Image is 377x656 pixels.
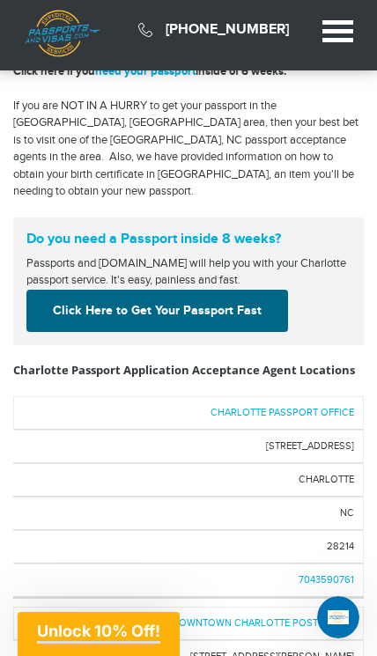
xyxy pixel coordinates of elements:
[317,596,359,638] iframe: Intercom live chat
[95,64,196,78] a: need your passport
[26,231,351,247] strong: Do you need a Passport inside 8 weeks?
[299,574,354,586] a: 7043590761
[19,255,358,290] div: Passports and [DOMAIN_NAME] will help you with your Charlotte passport service. It's easy, painle...
[13,463,364,497] td: CHARLOTTE
[166,21,289,38] a: [PHONE_NUMBER]
[25,10,100,67] a: Passports & [DOMAIN_NAME]
[13,98,364,201] p: If you are NOT IN A HURRY to get your passport in the [GEOGRAPHIC_DATA], [GEOGRAPHIC_DATA] area, ...
[211,407,354,418] a: CHARLOTTE PASSPORT OFFICE
[13,497,364,530] td: NC
[26,290,288,332] a: Click Here to Get Your Passport Fast
[18,612,180,656] div: Unlock 10% Off!
[13,362,364,380] h3: Charlotte Passport Application Acceptance Agent Locations
[37,622,160,640] span: Unlock 10% Off!
[13,530,364,564] td: 28214
[13,64,286,78] strong: Click here if you inside of 6 weeks.
[13,430,364,463] td: [STREET_ADDRESS]
[172,617,354,629] a: DOWNTOWN CHARLOTTE POST OFFICE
